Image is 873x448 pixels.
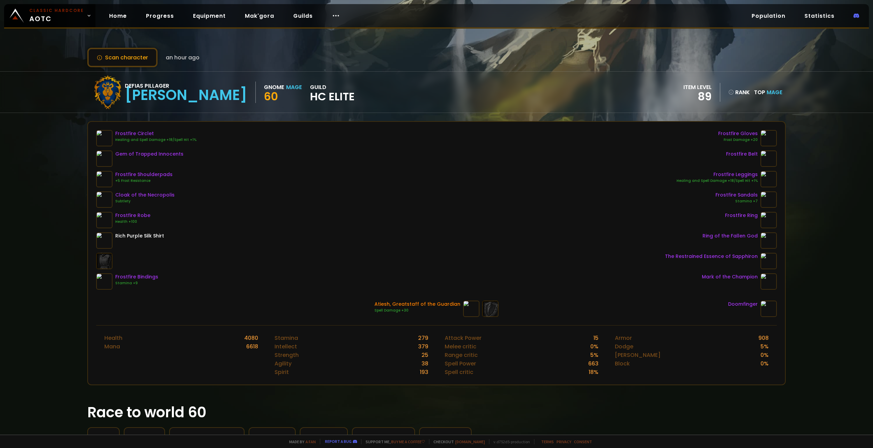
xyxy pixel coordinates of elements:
[728,88,750,97] div: rank
[96,150,113,167] img: item-23057
[244,334,258,342] div: 4080
[391,439,425,444] a: Buy me a coffee
[445,342,476,351] div: Melee critic
[115,191,175,199] div: Cloak of the Necropolis
[374,308,460,313] div: Spell Damage +30
[445,334,482,342] div: Attack Power
[274,433,290,442] span: Mage
[115,219,150,225] div: Health +100
[760,359,769,368] div: 0 %
[115,171,173,178] div: Frostfire Shoulderpads
[455,439,485,444] a: [DOMAIN_NAME]
[358,433,409,442] div: faction
[683,83,712,91] div: item level
[728,301,758,308] div: Doomfinger
[677,178,758,184] div: Healing and Spell Damage +18/Spell Hit +1%
[718,130,758,137] div: Frostfire Gloves
[421,351,428,359] div: 25
[93,433,114,442] div: World
[115,137,196,143] div: Healing and Spell Damage +18/Spell Hit +1%
[264,83,284,91] div: Gnome
[746,9,791,23] a: Population
[306,439,316,444] a: a fan
[151,433,159,442] span: NA
[615,342,633,351] div: Dodge
[288,9,318,23] a: Guilds
[760,253,777,269] img: item-23046
[104,342,120,351] div: Mana
[760,150,777,167] img: item-22502
[760,351,769,359] div: 0 %
[29,8,84,24] span: AOTC
[418,334,428,342] div: 279
[96,171,113,187] img: item-22499
[541,439,554,444] a: Terms
[96,130,113,146] img: item-22498
[445,359,476,368] div: Spell Power
[754,88,782,97] div: Top
[125,82,247,90] div: Defias Pillager
[4,4,95,27] a: Classic HardcoreAOTC
[115,273,158,280] div: Frostfire Bindings
[557,439,571,444] a: Privacy
[760,191,777,208] img: item-22500
[125,90,247,100] div: [PERSON_NAME]
[767,88,782,96] span: Mage
[239,9,280,23] a: Mak'gora
[96,273,113,290] img: item-22503
[166,53,199,62] span: an hour ago
[725,212,758,219] div: Frostfire Ring
[275,342,297,351] div: Intellect
[715,191,758,199] div: Frostfire Sandals
[96,212,113,228] img: item-22496
[683,91,712,102] div: 89
[96,232,113,249] img: item-4335
[29,8,84,14] small: Classic Hardcore
[310,91,355,102] span: HC Elite
[115,232,164,240] div: Rich Purple Silk Shirt
[264,89,278,104] span: 60
[590,342,598,351] div: 0 %
[104,334,122,342] div: Health
[285,439,316,444] span: Made by
[760,342,769,351] div: 5 %
[702,232,758,240] div: Ring of the Fallen God
[443,433,465,442] span: HC Elite
[115,150,183,158] div: Gem of Trapped Innocents
[463,301,479,317] img: item-22589
[588,359,598,368] div: 663
[96,191,113,208] img: item-23050
[758,334,769,342] div: 908
[418,342,428,351] div: 379
[374,301,460,308] div: Atiesh, Greatstaff of the Guardian
[590,351,598,359] div: 5 %
[325,439,352,444] a: Report a bug
[140,9,179,23] a: Progress
[718,137,758,143] div: Frost Damage +20
[246,342,258,351] div: 6618
[760,273,777,290] img: item-23207
[615,359,630,368] div: Block
[421,359,428,368] div: 38
[760,212,777,228] img: item-23062
[322,433,342,442] span: Gnome
[760,130,777,146] img: item-22501
[615,334,632,342] div: Armor
[130,433,159,442] div: region
[115,199,175,204] div: Subtlety
[310,83,355,102] div: guild
[760,171,777,187] img: item-22497
[665,253,758,260] div: The Restrained Essence of Sapphiron
[429,439,485,444] span: Checkout
[115,280,158,286] div: Stamina +9
[615,351,661,359] div: [PERSON_NAME]
[286,83,302,91] div: Mage
[87,48,158,67] button: Scan character
[255,433,290,442] div: class
[760,232,777,249] img: item-21709
[87,402,786,423] h1: Race to world 60
[115,212,150,219] div: Frostfire Robe
[677,171,758,178] div: Frostfire Leggings
[115,130,196,137] div: Frostfire Circlet
[489,439,530,444] span: v. d752d5 - production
